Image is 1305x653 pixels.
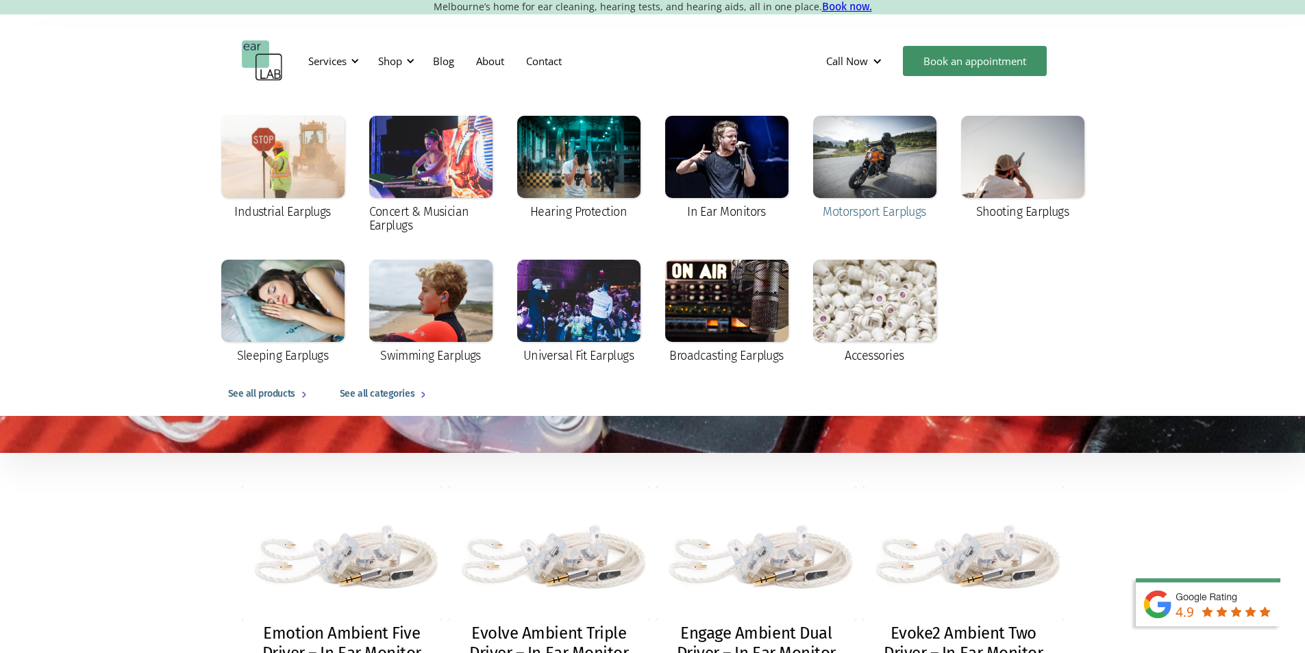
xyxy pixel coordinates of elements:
[242,486,443,620] img: Emotion Ambient Five Driver – In Ear Monitor
[370,40,419,82] div: Shop
[326,372,445,416] a: See all categories
[214,109,351,228] a: Industrial Earplugs
[815,40,896,82] div: Call Now
[976,205,1069,219] div: Shooting Earplugs
[308,54,347,68] div: Services
[449,486,649,620] img: Evolve Ambient Triple Driver – In Ear Monitor
[378,54,402,68] div: Shop
[903,46,1047,76] a: Book an appointment
[656,486,857,620] img: Engage Ambient Dual Driver – In Ear Monitor
[242,40,283,82] a: home
[362,109,499,242] a: Concert & Musician Earplugs
[369,205,493,232] div: Concert & Musician Earplugs
[465,41,515,81] a: About
[845,349,904,362] div: Accessories
[515,41,573,81] a: Contact
[530,205,627,219] div: Hearing Protection
[300,40,363,82] div: Services
[823,205,926,219] div: Motorsport Earplugs
[234,205,331,219] div: Industrial Earplugs
[669,349,784,362] div: Broadcasting Earplugs
[214,372,326,416] a: See all products
[863,486,1064,620] img: Evoke2 Ambient Two Driver – In Ear Monitor
[237,349,329,362] div: Sleeping Earplugs
[687,205,766,219] div: In Ear Monitors
[214,253,351,372] a: Sleeping Earplugs
[422,41,465,81] a: Blog
[658,253,795,372] a: Broadcasting Earplugs
[658,109,795,228] a: In Ear Monitors
[362,253,499,372] a: Swimming Earplugs
[228,386,295,402] div: See all products
[510,109,647,228] a: Hearing Protection
[340,386,414,402] div: See all categories
[523,349,634,362] div: Universal Fit Earplugs
[380,349,481,362] div: Swimming Earplugs
[806,109,943,228] a: Motorsport Earplugs
[806,253,943,372] a: Accessories
[954,109,1091,228] a: Shooting Earplugs
[826,54,868,68] div: Call Now
[510,253,647,372] a: Universal Fit Earplugs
